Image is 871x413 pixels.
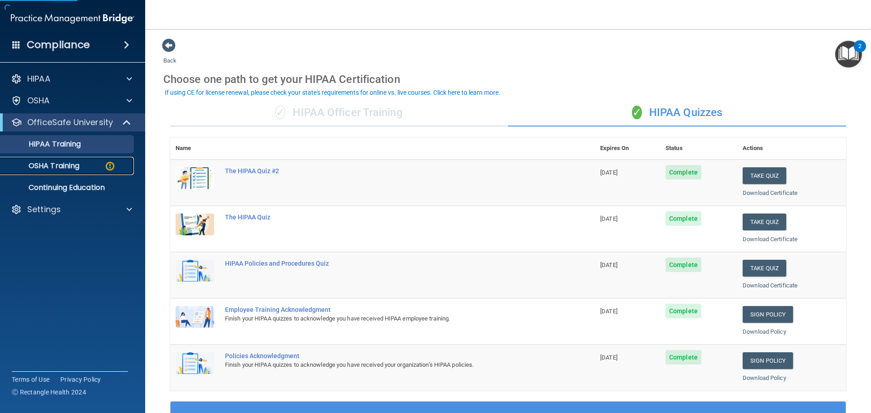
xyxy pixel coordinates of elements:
[225,306,549,313] div: Employee Training Acknowledgment
[600,169,617,176] span: [DATE]
[665,165,701,180] span: Complete
[737,137,846,160] th: Actions
[27,95,50,106] p: OSHA
[660,137,737,160] th: Status
[11,117,132,128] a: OfficeSafe University
[275,106,285,119] span: ✓
[743,260,786,277] button: Take Quiz
[858,46,861,58] div: 2
[60,375,101,384] a: Privacy Policy
[12,375,49,384] a: Terms of Use
[508,99,846,126] div: HIPAA Quizzes
[743,214,786,230] button: Take Quiz
[743,328,786,335] a: Download Policy
[743,236,798,243] a: Download Certificate
[6,183,130,192] p: Continuing Education
[225,360,549,370] div: Finish your HIPAA quizzes to acknowledge you have received your organization’s HIPAA policies.
[163,88,502,97] button: If using CE for license renewal, please check your state's requirements for online vs. live cours...
[11,10,134,28] img: PMB logo
[12,388,86,397] span: Ⓒ Rectangle Health 2024
[595,137,660,160] th: Expires On
[632,106,642,119] span: ✓
[600,308,617,315] span: [DATE]
[225,214,549,221] div: The HIPAA Quiz
[743,167,786,184] button: Take Quiz
[600,354,617,361] span: [DATE]
[6,140,81,149] p: HIPAA Training
[163,66,853,92] div: Choose one path to get your HIPAA Certification
[27,39,90,51] h4: Compliance
[600,262,617,268] span: [DATE]
[835,41,862,68] button: Open Resource Center, 2 new notifications
[665,258,701,272] span: Complete
[225,352,549,360] div: Policies Acknowledgment
[665,211,701,226] span: Complete
[743,306,793,323] a: Sign Policy
[104,160,116,172] img: warning-circle.0cc9ac19.png
[170,99,508,126] div: HIPAA Officer Training
[743,352,793,369] a: Sign Policy
[225,313,549,324] div: Finish your HIPAA quizzes to acknowledge you have received HIPAA employee training.
[11,73,132,84] a: HIPAA
[6,161,79,170] p: OSHA Training
[743,189,798,196] a: Download Certificate
[665,350,701,364] span: Complete
[743,374,786,381] a: Download Policy
[170,137,220,160] th: Name
[11,95,132,106] a: OSHA
[163,46,176,64] a: Back
[165,89,500,96] div: If using CE for license renewal, please check your state's requirements for online vs. live cours...
[743,282,798,289] a: Download Certificate
[27,204,61,215] p: Settings
[27,73,50,84] p: HIPAA
[11,204,132,215] a: Settings
[225,260,549,267] div: HIPAA Policies and Procedures Quiz
[665,304,701,318] span: Complete
[225,167,549,175] div: The HIPAA Quiz #2
[600,215,617,222] span: [DATE]
[27,117,113,128] p: OfficeSafe University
